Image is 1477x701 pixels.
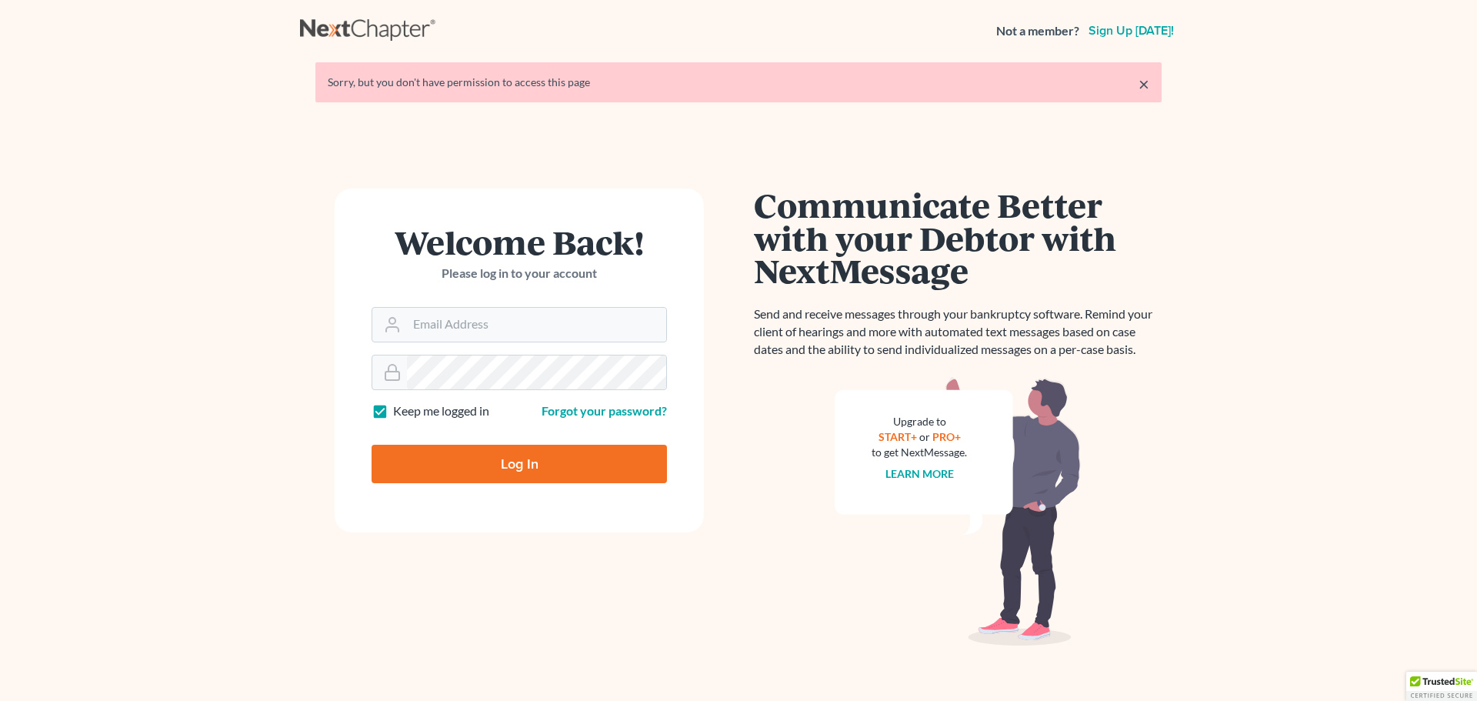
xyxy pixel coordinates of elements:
span: or [919,430,930,443]
div: to get NextMessage. [872,445,967,460]
input: Email Address [407,308,666,342]
a: Forgot your password? [542,403,667,418]
div: Sorry, but you don't have permission to access this page [328,75,1149,90]
strong: Not a member? [996,22,1079,40]
a: PRO+ [932,430,961,443]
p: Send and receive messages through your bankruptcy software. Remind your client of hearings and mo... [754,305,1162,359]
img: nextmessage_bg-59042aed3d76b12b5cd301f8e5b87938c9018125f34e5fa2b7a6b67550977c72.svg [835,377,1081,646]
label: Keep me logged in [393,402,489,420]
p: Please log in to your account [372,265,667,282]
h1: Communicate Better with your Debtor with NextMessage [754,189,1162,287]
h1: Welcome Back! [372,225,667,259]
a: Learn more [885,467,954,480]
div: Upgrade to [872,414,967,429]
div: TrustedSite Certified [1406,672,1477,701]
input: Log In [372,445,667,483]
a: Sign up [DATE]! [1085,25,1177,37]
a: START+ [879,430,917,443]
a: × [1139,75,1149,93]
